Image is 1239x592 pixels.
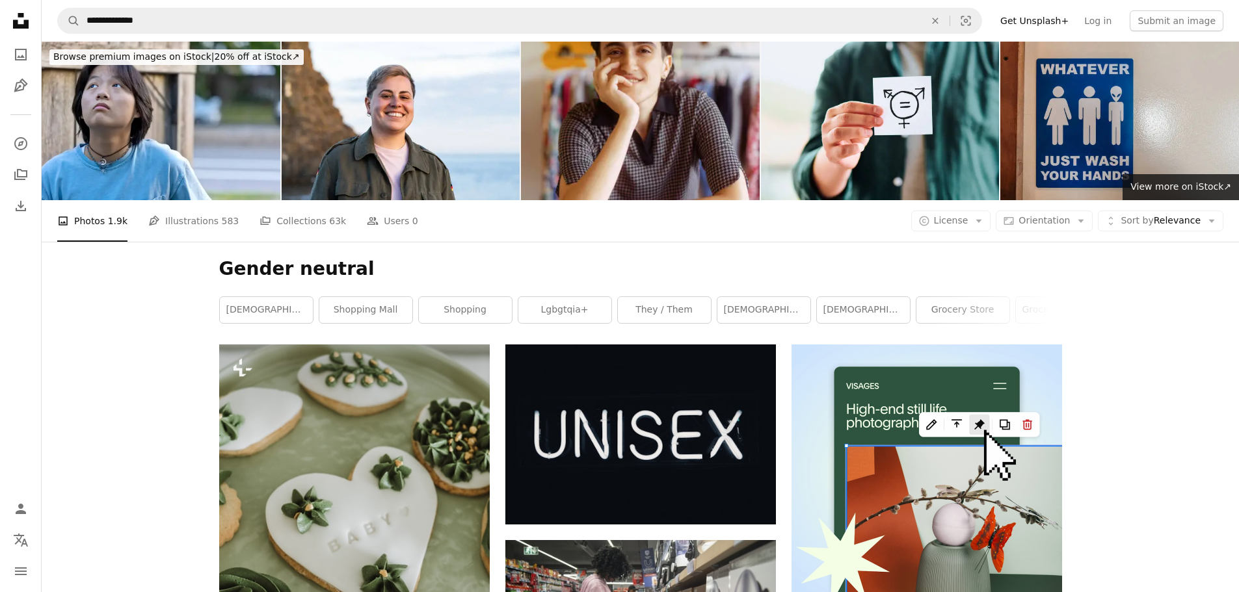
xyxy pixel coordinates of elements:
a: Illustrations [8,73,34,99]
a: grocery shopping [1016,297,1109,323]
a: Log in / Sign up [8,496,34,522]
a: View more on iStock↗ [1123,174,1239,200]
a: Illustrations 583 [148,200,239,242]
div: 20% off at iStock ↗ [49,49,304,65]
span: 583 [222,214,239,228]
a: Browse premium images on iStock|20% off at iStock↗ [42,42,312,73]
a: grocery store [916,297,1009,323]
a: [DEMOGRAPHIC_DATA] model [717,297,810,323]
a: Collections 63k [260,200,346,242]
a: they / them [618,297,711,323]
button: Search Unsplash [58,8,80,33]
span: Browse premium images on iStock | [53,51,214,62]
a: Photos [8,42,34,68]
img: All Gender Restroom sign [1000,42,1239,200]
button: Menu [8,558,34,584]
form: Find visuals sitewide [57,8,982,34]
a: Log in [1076,10,1119,31]
button: Visual search [950,8,981,33]
a: Download History [8,193,34,219]
a: [DEMOGRAPHIC_DATA] [220,297,313,323]
a: lgbgtqia+ [518,297,611,323]
a: Get Unsplash+ [993,10,1076,31]
span: 63k [329,214,346,228]
button: Clear [921,8,950,33]
img: Androgynous Asian teenager looks up confused [42,42,280,200]
button: Language [8,527,34,553]
span: Sort by [1121,215,1153,225]
span: 0 [412,214,418,228]
button: Sort byRelevance [1098,211,1223,231]
a: [DEMOGRAPHIC_DATA] [817,297,910,323]
h1: Gender neutral [219,257,1062,281]
a: shopping [419,297,512,323]
a: a neon sign that reads unisex [505,428,776,440]
button: Submit an image [1130,10,1223,31]
span: License [934,215,968,225]
a: a green plate topped with cookies covered in frosting [219,541,490,553]
span: Relevance [1121,214,1201,227]
span: Orientation [1019,215,1070,225]
img: a neon sign that reads unisex [505,344,776,524]
img: Joyful Seaside Portrait of a Young Non Binary Adult Person [282,42,520,200]
a: Users 0 [367,200,418,242]
img: Portrait of Young Gender Fluid Middle Eastern Person In Front of Used Clothing Accesories Fashiio... [521,42,760,200]
a: shopping mall [319,297,412,323]
a: Collections [8,162,34,188]
img: Equality stems progress for all [761,42,1000,200]
button: Orientation [996,211,1093,231]
a: Explore [8,131,34,157]
span: View more on iStock ↗ [1130,181,1231,192]
button: License [911,211,991,231]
